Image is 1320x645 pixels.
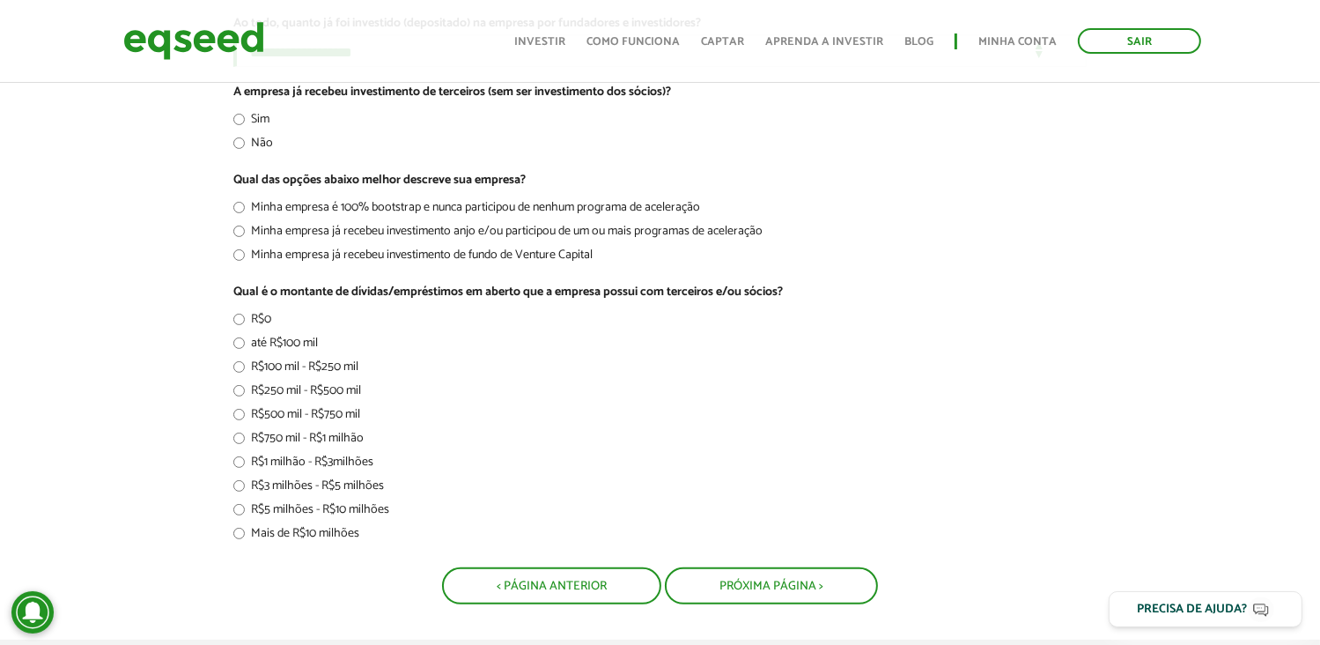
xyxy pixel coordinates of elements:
[233,314,271,331] label: R$0
[233,409,245,420] input: R$500 mil - R$750 mil
[233,86,671,99] label: A empresa já recebeu investimento de terceiros (sem ser investimento dos sócios)?
[233,137,245,149] input: Não
[233,480,384,498] label: R$3 milhões - R$5 milhões
[233,114,245,125] input: Sim
[233,409,360,426] label: R$500 mil - R$750 mil
[233,314,245,325] input: R$0
[233,337,318,355] label: até R$100 mil
[233,385,245,397] input: R$250 mil - R$500 mil
[233,202,245,213] input: Minha empresa é 100% bootstrap e nunca participou de nenhum programa de aceleração
[233,114,269,131] label: Sim
[233,137,273,155] label: Não
[233,361,245,373] input: R$100 mil - R$250 mil
[233,504,245,515] input: R$5 milhões - R$10 milhões
[233,249,593,267] label: Minha empresa já recebeu investimento de fundo de Venture Capital
[233,456,373,474] label: R$1 milhão - R$3milhões
[233,480,245,492] input: R$3 milhões - R$5 milhões
[904,36,933,48] a: Blog
[233,249,245,261] input: Minha empresa já recebeu investimento de fundo de Venture Capital
[978,36,1057,48] a: Minha conta
[233,226,763,243] label: Minha empresa já recebeu investimento anjo e/ou participou de um ou mais programas de aceleração
[233,504,389,522] label: R$5 milhões - R$10 milhões
[233,337,245,349] input: até R$100 mil
[233,433,364,450] label: R$750 mil - R$1 milhão
[665,567,878,604] button: Próxima Página >
[123,18,264,64] img: EqSeed
[233,174,526,187] label: Qual das opções abaixo melhor descreve sua empresa?
[514,36,565,48] a: Investir
[765,36,883,48] a: Aprenda a investir
[233,528,245,539] input: Mais de R$10 milhões
[442,567,661,604] button: < Página Anterior
[233,528,359,545] label: Mais de R$10 milhões
[233,202,700,219] label: Minha empresa é 100% bootstrap e nunca participou de nenhum programa de aceleração
[233,385,361,403] label: R$250 mil - R$500 mil
[233,226,245,237] input: Minha empresa já recebeu investimento anjo e/ou participou de um ou mais programas de aceleração
[1078,28,1201,54] a: Sair
[233,286,783,299] label: Qual é o montante de dívidas/empréstimos em aberto que a empresa possui com terceiros e/ou sócios?
[701,36,744,48] a: Captar
[586,36,680,48] a: Como funciona
[233,456,245,468] input: R$1 milhão - R$3milhões
[233,433,245,444] input: R$750 mil - R$1 milhão
[233,361,358,379] label: R$100 mil - R$250 mil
